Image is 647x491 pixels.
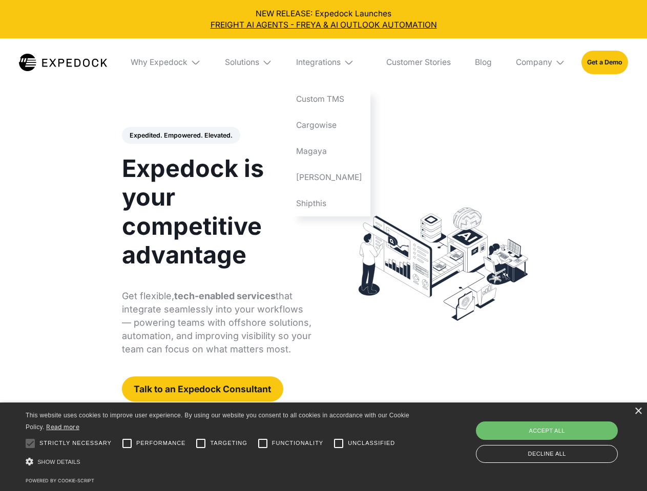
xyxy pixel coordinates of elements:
[225,57,259,68] div: Solutions
[131,57,187,68] div: Why Expedock
[8,19,639,31] a: FREIGHT AI AGENTS - FREYA & AI OUTLOOK AUTOMATION
[288,190,370,216] a: Shipthis
[210,439,247,448] span: Targeting
[122,376,283,401] a: Talk to an Expedock Consultant
[476,381,647,491] iframe: Chat Widget
[288,86,370,216] nav: Integrations
[122,154,312,269] h1: Expedock is your competitive advantage
[122,289,312,356] p: Get flexible, that integrate seamlessly into your workflows — powering teams with offshore soluti...
[581,51,628,74] a: Get a Demo
[288,86,370,113] a: Custom TMS
[348,439,395,448] span: Unclassified
[217,38,280,86] div: Solutions
[296,57,341,68] div: Integrations
[288,38,370,86] div: Integrations
[123,38,209,86] div: Why Expedock
[26,412,409,431] span: This website uses cookies to improve user experience. By using our website you consent to all coo...
[37,459,80,465] span: Show details
[378,38,458,86] a: Customer Stories
[288,113,370,139] a: Cargowise
[288,138,370,164] a: Magaya
[174,291,276,301] strong: tech-enabled services
[39,439,112,448] span: Strictly necessary
[508,38,573,86] div: Company
[136,439,186,448] span: Performance
[516,57,552,68] div: Company
[26,455,413,469] div: Show details
[46,423,79,431] a: Read more
[8,8,639,31] div: NEW RELEASE: Expedock Launches
[272,439,323,448] span: Functionality
[288,164,370,190] a: [PERSON_NAME]
[26,478,94,483] a: Powered by cookie-script
[467,38,499,86] a: Blog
